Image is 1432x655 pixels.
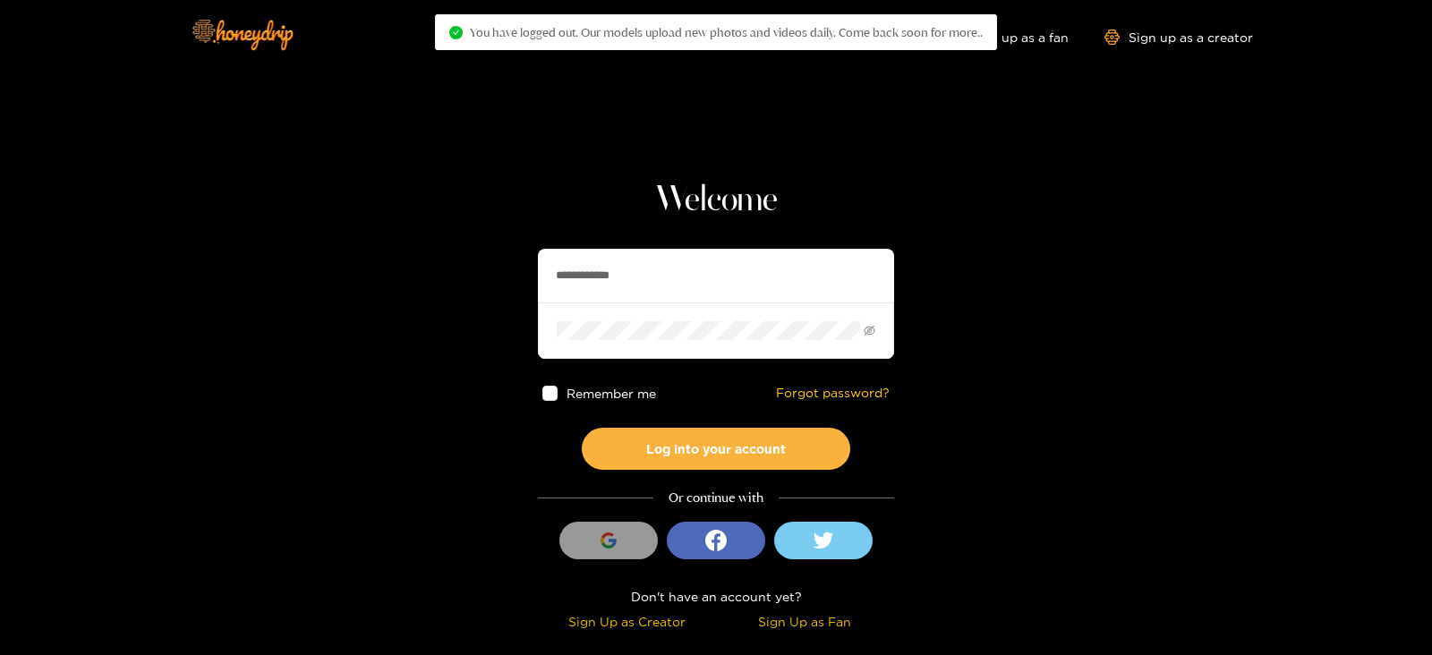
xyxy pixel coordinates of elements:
button: Log into your account [582,428,850,470]
span: check-circle [449,26,463,39]
div: Don't have an account yet? [538,586,894,607]
div: Sign Up as Creator [542,611,712,632]
div: Or continue with [538,488,894,508]
div: Sign Up as Fan [720,611,890,632]
a: Forgot password? [776,386,890,401]
h1: Welcome [538,179,894,222]
a: Sign up as a creator [1104,30,1253,45]
span: Remember me [567,387,656,400]
span: eye-invisible [864,325,875,336]
a: Sign up as a fan [946,30,1069,45]
span: You have logged out. Our models upload new photos and videos daily. Come back soon for more.. [470,25,983,39]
